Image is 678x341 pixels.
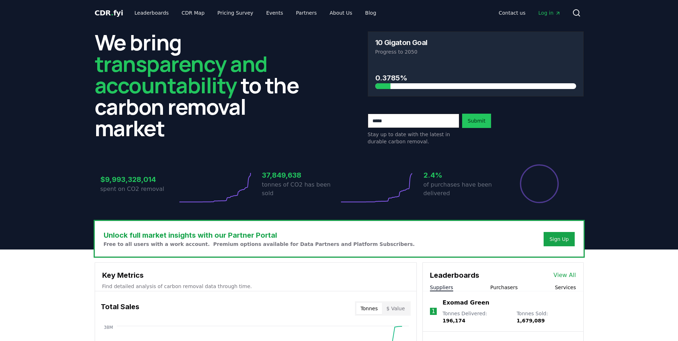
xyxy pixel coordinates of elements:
[261,6,289,19] a: Events
[95,9,123,17] span: CDR fyi
[442,298,489,307] a: Exomad Green
[95,49,267,100] span: transparency and accountability
[212,6,259,19] a: Pricing Survey
[544,232,574,246] button: Sign Up
[516,318,545,323] span: 1,679,089
[360,6,382,19] a: Blog
[555,284,576,291] button: Services
[424,170,501,181] h3: 2.4%
[100,185,178,193] p: spent on CO2 removal
[95,31,311,139] h2: We bring to the carbon removal market
[102,283,409,290] p: Find detailed analysis of carbon removal data through time.
[490,284,518,291] button: Purchasers
[375,39,427,46] h3: 10 Gigaton Goal
[368,131,459,145] p: Stay up to date with the latest in durable carbon removal.
[104,230,415,241] h3: Unlock full market insights with our Partner Portal
[111,9,113,17] span: .
[104,325,113,330] tspan: 38M
[430,284,453,291] button: Suppliers
[100,174,178,185] h3: $9,993,328,014
[95,8,123,18] a: CDR.fyi
[290,6,322,19] a: Partners
[176,6,210,19] a: CDR Map
[375,48,576,55] p: Progress to 2050
[129,6,382,19] nav: Main
[424,181,501,198] p: of purchases have been delivered
[554,271,576,280] a: View All
[375,73,576,83] h3: 0.3785%
[533,6,566,19] a: Log in
[104,241,415,248] p: Free to all users with a work account. Premium options available for Data Partners and Platform S...
[356,303,382,314] button: Tonnes
[516,310,576,324] p: Tonnes Sold :
[442,310,509,324] p: Tonnes Delivered :
[262,181,339,198] p: tonnes of CO2 has been sold
[129,6,174,19] a: Leaderboards
[493,6,531,19] a: Contact us
[382,303,409,314] button: $ Value
[324,6,358,19] a: About Us
[538,9,560,16] span: Log in
[493,6,566,19] nav: Main
[442,318,465,323] span: 196,174
[262,170,339,181] h3: 37,849,638
[101,301,139,316] h3: Total Sales
[549,236,569,243] a: Sign Up
[462,114,491,128] button: Submit
[431,307,435,316] p: 1
[519,164,559,204] div: Percentage of sales delivered
[430,270,479,281] h3: Leaderboards
[102,270,409,281] h3: Key Metrics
